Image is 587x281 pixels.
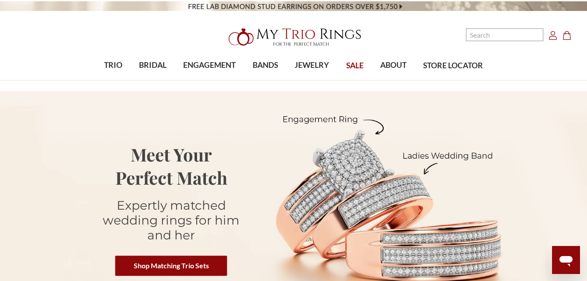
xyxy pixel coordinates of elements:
[346,60,364,71] span: SALE
[104,60,122,71] span: TRIO
[244,51,286,80] a: BANDS
[139,60,167,71] span: BRIDAL
[183,60,236,71] span: ENGAGEMENT
[423,60,483,71] span: STORE LOCATOR
[466,28,543,41] input: Search and use arrows or TAB to navigate results
[115,256,227,276] a: Shop Matching Trio Sets
[563,31,571,40] svg: cart.cart_preview
[552,246,580,274] iframe: Button to launch messaging window
[549,31,557,40] svg: Account
[380,60,406,71] span: ABOUT
[175,51,244,80] a: ENGAGEMENT
[131,51,175,80] a: BRIDAL
[170,23,417,51] a: My Trio Rings
[286,51,337,80] a: JEWELRY
[372,51,415,80] a: ABOUT
[253,60,278,71] span: BANDS
[295,60,329,71] span: JEWELRY
[96,51,131,80] a: TRIO
[549,30,557,40] a: Account
[224,23,364,51] img: My Trio Rings
[415,52,491,80] a: STORE LOCATOR
[337,52,372,80] a: SALE
[563,30,577,40] a: Cart with 0 items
